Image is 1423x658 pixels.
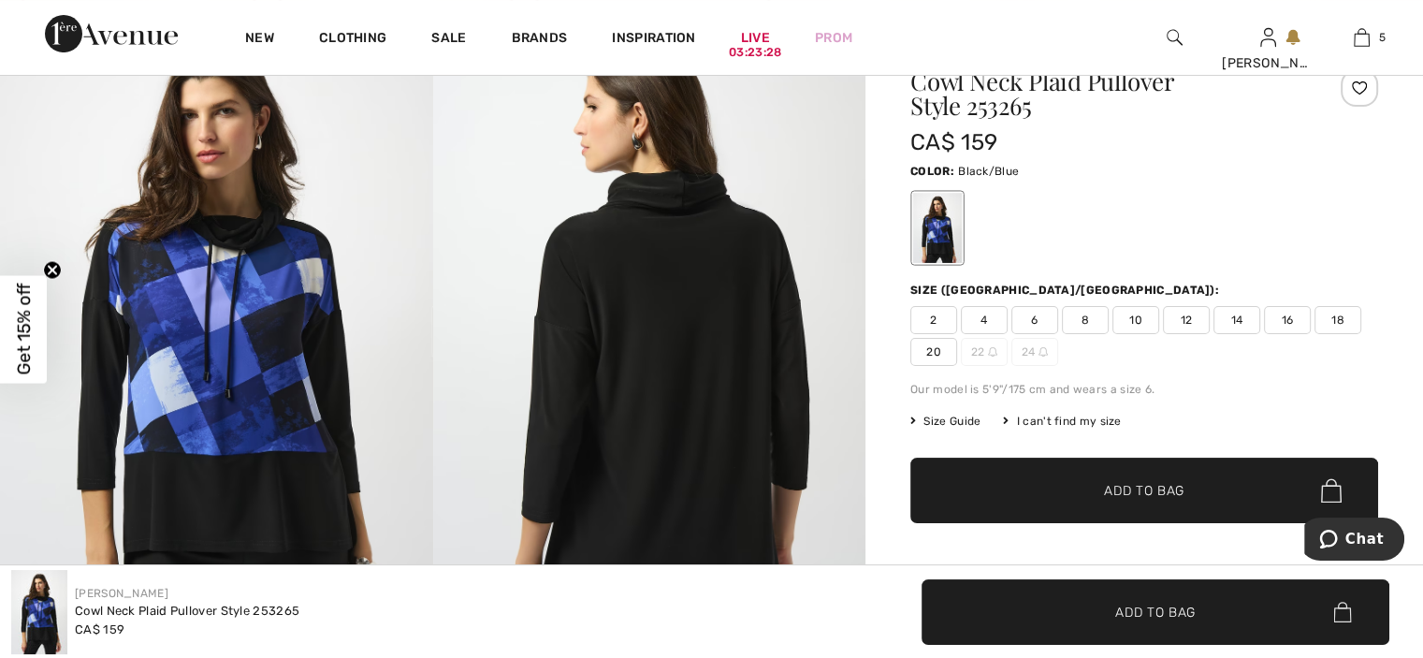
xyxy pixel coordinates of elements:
div: Black/Blue [913,193,962,263]
a: Prom [815,28,852,48]
span: 12 [1163,306,1210,334]
span: 4 [961,306,1008,334]
div: Size ([GEOGRAPHIC_DATA]/[GEOGRAPHIC_DATA]): [910,282,1223,299]
span: 16 [1264,306,1311,334]
img: Bag.svg [1321,478,1342,503]
img: 1ère Avenue [45,15,178,52]
button: Add to Bag [910,458,1378,523]
span: 6 [1011,306,1058,334]
img: ring-m.svg [988,347,997,357]
span: 24 [1011,338,1058,366]
span: Add to Bag [1104,481,1184,501]
div: Our model is 5'9"/175 cm and wears a size 6. [910,381,1378,398]
a: Live03:23:28 [741,28,770,48]
a: Brands [512,30,568,50]
div: [PERSON_NAME] [1222,53,1314,73]
span: CA$ 159 [910,129,997,155]
span: Add to Bag [1115,602,1196,621]
img: My Info [1260,26,1276,49]
div: 03:23:28 [729,44,781,62]
div: Cowl Neck Plaid Pullover Style 253265 [75,602,299,621]
h1: Cowl Neck Plaid Pullover Style 253265 [910,69,1300,118]
img: search the website [1167,26,1183,49]
a: [PERSON_NAME] [75,587,168,600]
span: 5 [1379,29,1386,46]
span: Black/Blue [958,165,1019,178]
span: Size Guide [910,413,980,430]
a: New [245,30,274,50]
a: 5 [1315,26,1407,49]
img: Cowl Neck Plaid Pullover Style 253265 [11,570,67,654]
span: 2 [910,306,957,334]
img: ring-m.svg [1038,347,1048,357]
a: Clothing [319,30,386,50]
span: CA$ 159 [75,622,124,636]
iframe: Opens a widget where you can chat to one of our agents [1304,518,1404,564]
button: Close teaser [43,260,62,279]
a: Sign In [1260,28,1276,46]
a: Sale [431,30,466,50]
img: Bag.svg [1333,602,1351,622]
span: 18 [1314,306,1361,334]
img: My Bag [1354,26,1370,49]
span: 8 [1062,306,1109,334]
span: Inspiration [612,30,695,50]
button: Add to Bag [922,579,1389,645]
span: 14 [1213,306,1260,334]
span: 10 [1112,306,1159,334]
span: 22 [961,338,1008,366]
div: I can't find my size [1003,413,1121,430]
span: 20 [910,338,957,366]
span: Get 15% off [13,284,35,375]
span: Color: [910,165,954,178]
